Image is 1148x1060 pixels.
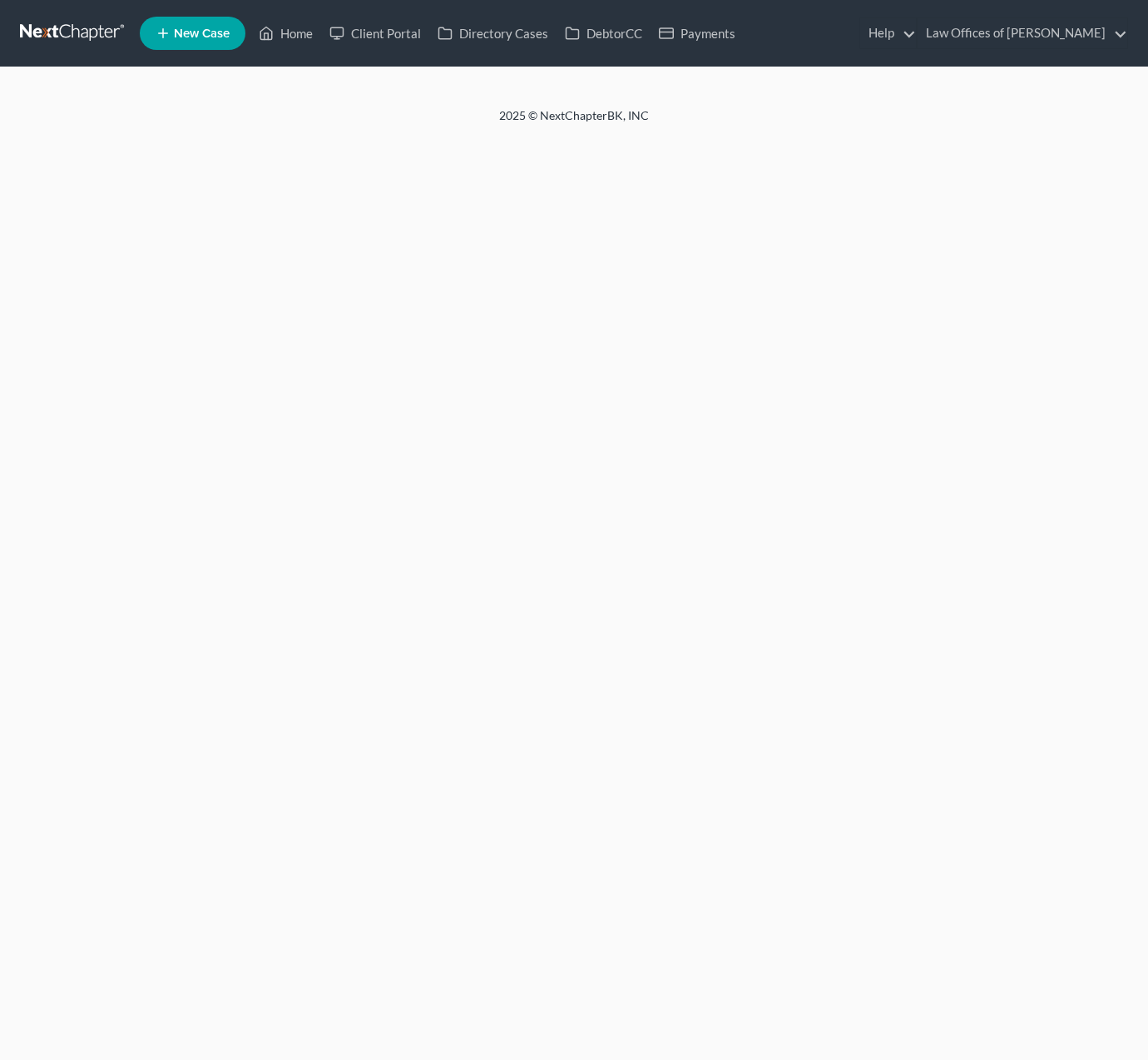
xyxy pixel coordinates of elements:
[321,18,429,48] a: Client Portal
[860,18,916,48] a: Help
[250,18,321,48] a: Home
[140,17,245,50] new-legal-case-button: New Case
[651,18,744,48] a: Payments
[557,18,651,48] a: DebtorCC
[918,18,1127,48] a: Law Offices of [PERSON_NAME]
[429,18,557,48] a: Directory Cases
[100,107,1048,137] div: 2025 © NextChapterBK, INC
